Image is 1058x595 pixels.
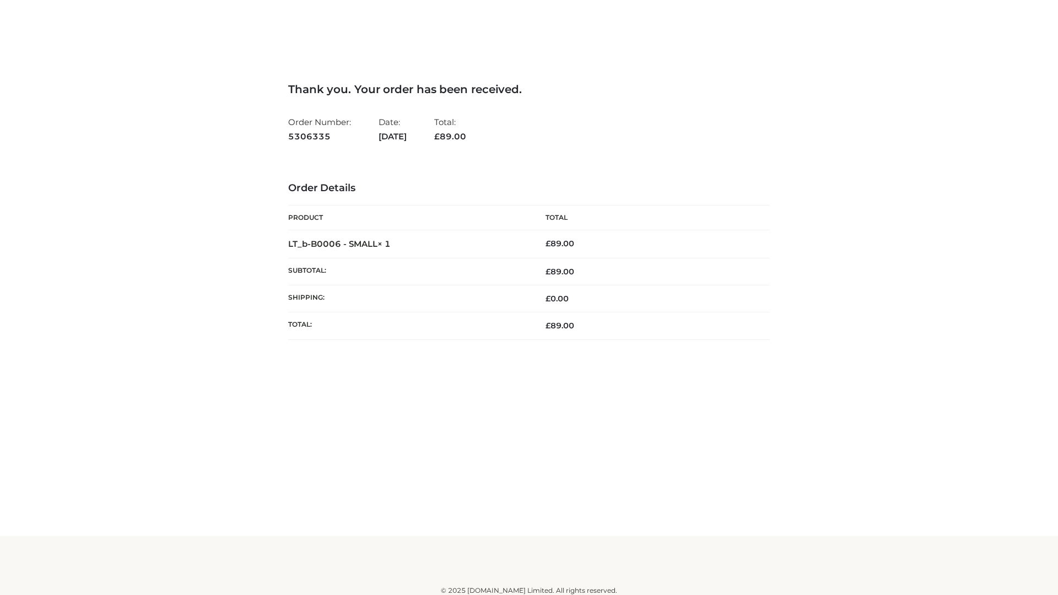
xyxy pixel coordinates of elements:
[546,321,550,331] span: £
[288,312,529,339] th: Total:
[546,267,574,277] span: 89.00
[288,129,351,144] strong: 5306335
[546,267,550,277] span: £
[288,239,391,249] strong: LT_b-B0006 - SMALL
[379,129,407,144] strong: [DATE]
[288,205,529,230] th: Product
[546,294,550,304] span: £
[546,239,574,248] bdi: 89.00
[546,321,574,331] span: 89.00
[434,112,466,146] li: Total:
[379,112,407,146] li: Date:
[377,239,391,249] strong: × 1
[434,131,466,142] span: 89.00
[434,131,440,142] span: £
[288,182,770,194] h3: Order Details
[546,239,550,248] span: £
[288,258,529,285] th: Subtotal:
[546,294,569,304] bdi: 0.00
[288,112,351,146] li: Order Number:
[529,205,770,230] th: Total
[288,83,770,96] h3: Thank you. Your order has been received.
[288,285,529,312] th: Shipping:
